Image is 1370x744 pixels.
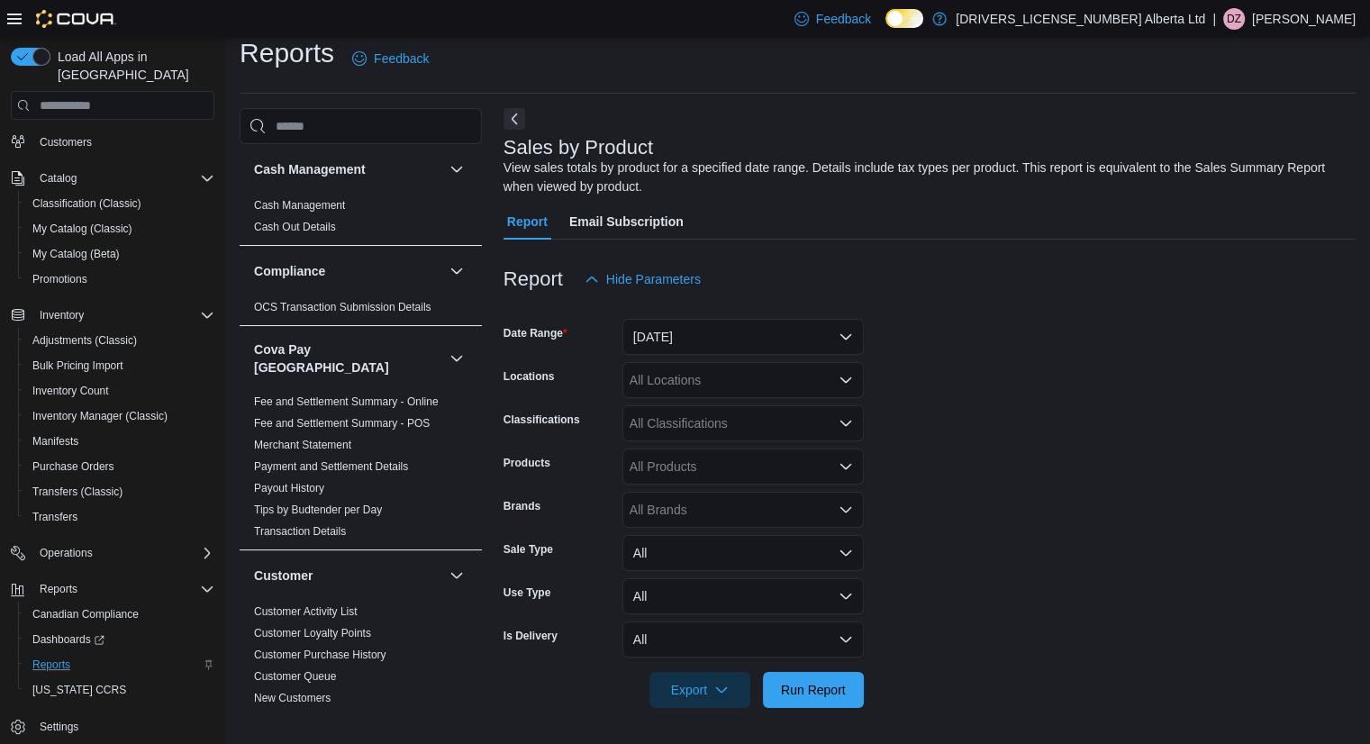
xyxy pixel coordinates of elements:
span: Feedback [374,50,429,68]
button: Operations [32,542,100,564]
span: Settings [32,715,214,738]
span: Dashboards [32,632,104,647]
span: Adjustments (Classic) [32,333,137,348]
button: Cash Management [446,159,467,180]
a: Promotions [25,268,95,290]
button: [US_STATE] CCRS [18,677,222,703]
span: Customer Queue [254,669,336,684]
button: All [622,535,864,571]
span: Export [660,672,739,708]
label: Sale Type [504,542,553,557]
a: Customer Loyalty Points [254,627,371,640]
button: Cova Pay [GEOGRAPHIC_DATA] [446,348,467,369]
span: Customer Purchase History [254,648,386,662]
a: New Customers [254,692,331,704]
button: Reports [4,576,222,602]
span: Operations [40,546,93,560]
a: Payout History [254,482,324,494]
span: Inventory Manager (Classic) [32,409,168,423]
span: Dark Mode [885,28,886,29]
span: Load All Apps in [GEOGRAPHIC_DATA] [50,48,214,84]
span: Reports [40,582,77,596]
span: Catalog [32,168,214,189]
a: Purchase Orders [25,456,122,477]
a: Canadian Compliance [25,603,146,625]
button: Catalog [4,166,222,191]
a: Settings [32,716,86,738]
a: Payment and Settlement Details [254,460,408,473]
span: Washington CCRS [25,679,214,701]
a: Inventory Manager (Classic) [25,405,175,427]
button: Run Report [763,672,864,708]
h3: Report [504,268,563,290]
h3: Sales by Product [504,137,653,159]
button: Reports [18,652,222,677]
a: My Catalog (Classic) [25,218,140,240]
span: Bulk Pricing Import [32,358,123,373]
button: Canadian Compliance [18,602,222,627]
a: Dashboards [25,629,112,650]
span: Email Subscription [569,204,684,240]
a: OCS Transaction Submission Details [254,301,431,313]
a: Adjustments (Classic) [25,330,144,351]
h3: Customer [254,567,313,585]
button: Compliance [254,262,442,280]
span: Purchase Orders [25,456,214,477]
a: Tips by Budtender per Day [254,504,382,516]
button: Transfers (Classic) [18,479,222,504]
h3: Cova Pay [GEOGRAPHIC_DATA] [254,340,442,377]
span: Reports [32,658,70,672]
span: Transfers (Classic) [32,485,122,499]
span: Fee and Settlement Summary - Online [254,395,439,409]
span: Catalog [40,171,77,186]
span: New Customers [254,691,331,705]
span: Manifests [32,434,78,449]
div: Customer [240,601,482,716]
div: Compliance [240,296,482,325]
span: Classification (Classic) [32,196,141,211]
span: Adjustments (Classic) [25,330,214,351]
span: [US_STATE] CCRS [32,683,126,697]
a: Customer Activity List [254,605,358,618]
label: Classifications [504,413,580,427]
span: Reports [25,654,214,676]
div: View sales totals by product for a specified date range. Details include tax types per product. T... [504,159,1347,196]
span: OCS Transaction Submission Details [254,300,431,314]
span: Customer Loyalty Points [254,626,371,640]
a: Feedback [787,1,878,37]
span: Inventory [40,308,84,322]
button: Inventory Count [18,378,222,404]
button: Manifests [18,429,222,454]
span: Transaction Details [254,524,346,539]
button: Open list of options [839,373,853,387]
div: Doug Zimmerman [1223,8,1245,30]
button: Open list of options [839,416,853,431]
span: Inventory [32,304,214,326]
span: Dashboards [25,629,214,650]
span: Inventory Count [25,380,214,402]
button: All [622,622,864,658]
button: Bulk Pricing Import [18,353,222,378]
span: Promotions [32,272,87,286]
h3: Compliance [254,262,325,280]
label: Date Range [504,326,567,340]
button: Settings [4,713,222,739]
span: Cash Out Details [254,220,336,234]
a: My Catalog (Beta) [25,243,127,265]
a: Cash Management [254,199,345,212]
span: Feedback [816,10,871,28]
a: Classification (Classic) [25,193,149,214]
a: Feedback [345,41,436,77]
a: [US_STATE] CCRS [25,679,133,701]
span: Transfers [25,506,214,528]
span: Transfers [32,510,77,524]
span: My Catalog (Classic) [32,222,132,236]
span: DZ [1227,8,1241,30]
button: Classification (Classic) [18,191,222,216]
button: Promotions [18,267,222,292]
label: Products [504,456,550,470]
span: Purchase Orders [32,459,114,474]
p: [DRIVERS_LICENSE_NUMBER] Alberta Ltd [956,8,1205,30]
span: Payout History [254,481,324,495]
a: Dashboards [18,627,222,652]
